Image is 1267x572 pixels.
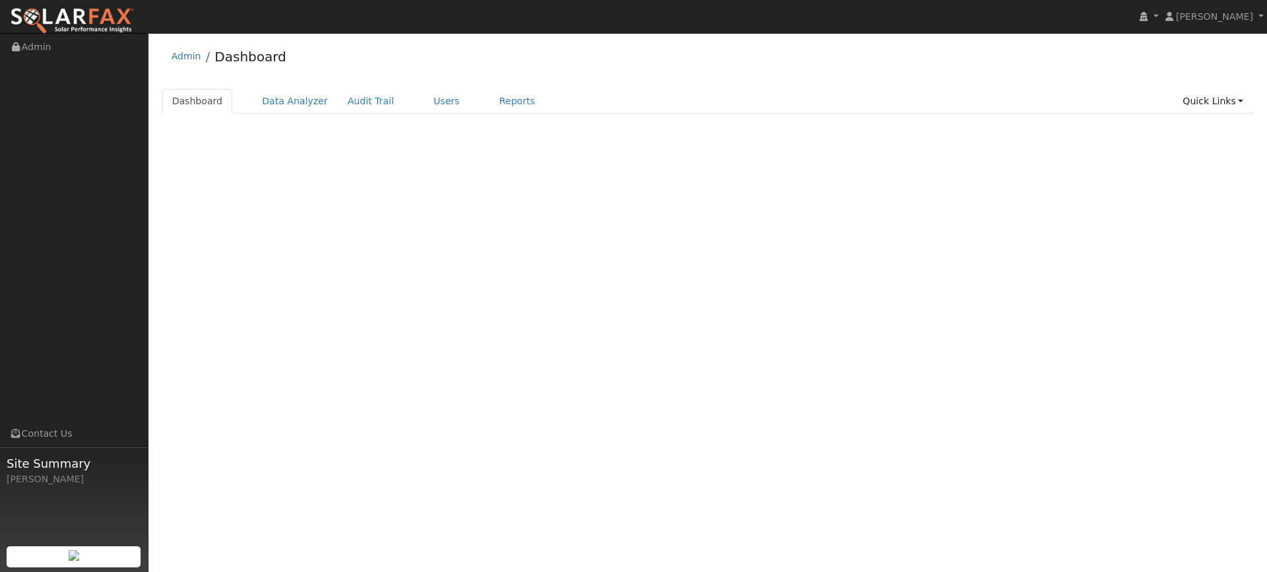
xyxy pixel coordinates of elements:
a: Users [424,89,470,113]
a: Dashboard [162,89,233,113]
img: SolarFax [10,7,134,35]
img: retrieve [69,550,79,561]
div: [PERSON_NAME] [7,472,141,486]
a: Admin [172,51,201,61]
a: Audit Trail [338,89,404,113]
a: Data Analyzer [252,89,338,113]
a: Reports [490,89,545,113]
a: Dashboard [214,49,286,65]
a: Quick Links [1173,89,1253,113]
span: Site Summary [7,455,141,472]
span: [PERSON_NAME] [1176,11,1253,22]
